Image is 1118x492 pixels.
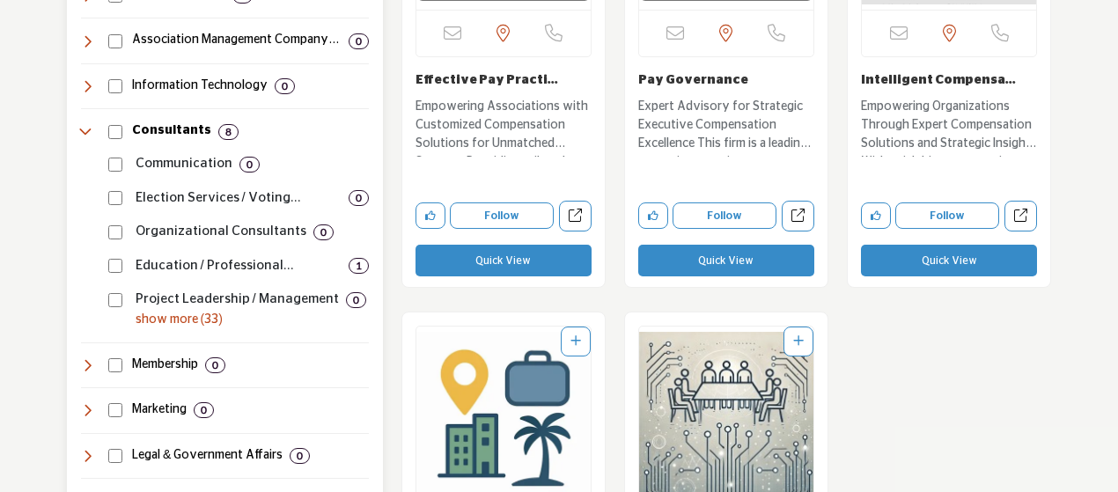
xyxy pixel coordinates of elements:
[416,98,592,157] p: Empowering Associations with Customized Compensation Solutions for Unmatched Success. Providing t...
[108,125,122,139] input: Select Consultants checkbox
[136,154,232,174] p: Communication: Messaging strategies for rentention, information and engagement.
[132,122,211,140] h4: Consultants: Expert guidance across various areas, including technology, marketing, leadership, f...
[861,245,1037,276] button: Quick View
[416,202,445,229] button: Like company
[132,447,283,465] h4: Legal & Government Affairs: Legal services, advocacy, lobbying, and government relations to suppo...
[320,226,327,239] b: 0
[638,70,814,89] h3: Pay Governance
[108,403,122,417] input: Select Marketing checkbox
[349,33,369,49] div: 0 Results For Association Management Company (AMC)
[108,34,122,48] input: Select Association Management Company (AMC) checkbox
[290,448,310,464] div: 0 Results For Legal & Government Affairs
[108,293,122,307] input: Select Project Leadership / Management checkbox
[450,202,554,229] button: Follow
[132,401,187,419] h4: Marketing: Strategies and services for audience acquisition, branding, research, and digital and ...
[108,449,122,463] input: Select Legal & Government Affairs checkbox
[225,126,232,138] b: 8
[356,192,362,204] b: 0
[673,202,776,229] button: Follow
[136,222,306,242] p: Organizational Consultants: Consulting for culture and organizational growth.
[212,359,218,371] b: 0
[132,356,198,374] h4: Membership: Services and strategies for member engagement, retention, communication, and research...
[638,98,814,157] p: Expert Advisory for Strategic Executive Compensation Excellence This firm is a leading expert in ...
[570,335,581,348] a: Add To List
[638,93,814,157] a: Expert Advisory for Strategic Executive Compensation Excellence This firm is a leading expert in ...
[108,158,122,172] input: Select Communication checkbox
[861,70,1037,89] h3: Intelligent Compensation LLc
[638,202,668,229] button: Like company
[416,74,558,86] a: Effective Pay Practi...
[136,256,342,276] p: Education / Professional Development: Training and professional development.
[218,124,239,140] div: 8 Results For Consultants
[416,245,592,276] button: Quick View
[201,404,207,416] b: 0
[275,78,295,94] div: 0 Results For Information Technology
[239,157,260,173] div: 0 Results For Communication
[356,35,362,48] b: 0
[861,202,891,229] button: Like company
[136,311,369,329] p: show more (33)
[349,258,369,274] div: 1 Results For Education / Professional Development
[895,202,999,229] button: Follow
[638,245,814,276] button: Quick View
[132,77,268,95] h4: Information Technology: Technology solutions, including software, cybersecurity, cloud computing,...
[861,98,1037,157] p: Empowering Organizations Through Expert Compensation Solutions and Strategic Insight. With a rich...
[108,79,122,93] input: Select Information Technology checkbox
[108,191,122,205] input: Select Election Services / Voting Services checkbox
[136,188,342,209] p: Election Services / Voting Services: Secure voting and election services.
[416,93,592,157] a: Empowering Associations with Customized Compensation Solutions for Unmatched Success. Providing t...
[861,74,1016,86] a: Intelligent Compensa...
[353,294,359,306] b: 0
[246,158,253,171] b: 0
[282,80,288,92] b: 0
[108,259,122,273] input: Select Education / Professional Development checkbox
[132,32,342,49] h4: Association Management Company (AMC): Professional management, strategic guidance, and operationa...
[638,74,748,86] a: Pay Governance
[782,201,814,231] a: Open pay-governance in new tab
[194,402,214,418] div: 0 Results For Marketing
[136,290,339,310] p: Project Leadership / Management: Project planning and leadership support.
[861,93,1037,157] a: Empowering Organizations Through Expert Compensation Solutions and Strategic Insight. With a rich...
[313,224,334,240] div: 0 Results For Organizational Consultants
[559,201,592,231] a: Open effective-pay-practices in new tab
[416,70,592,89] h3: Effective Pay Practices
[1004,201,1037,231] a: Open intelligent-compensation-llc in new tab
[346,292,366,308] div: 0 Results For Project Leadership / Management
[356,260,362,272] b: 1
[297,450,303,462] b: 0
[205,357,225,373] div: 0 Results For Membership
[108,225,122,239] input: Select Organizational Consultants checkbox
[793,335,804,348] a: Add To List
[108,358,122,372] input: Select Membership checkbox
[349,190,369,206] div: 0 Results For Election Services / Voting Services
